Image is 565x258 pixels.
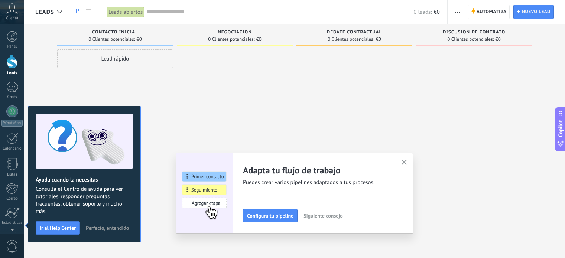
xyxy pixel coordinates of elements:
span: Cuenta [6,16,18,21]
span: Perfecto, entendido [86,225,129,231]
span: 0 Clientes potenciales: [328,37,374,42]
span: €0 [137,37,142,42]
div: Listas [1,172,23,177]
span: 0 Clientes potenciales: [447,37,494,42]
a: Nuevo lead [513,5,554,19]
div: Panel [1,44,23,49]
span: Consulta el Centro de ayuda para ver tutoriales, responder preguntas frecuentes, obtener soporte ... [36,186,133,215]
button: Siguiente consejo [300,210,346,221]
button: Configura tu pipeline [243,209,298,222]
div: Leads abiertos [107,7,145,17]
span: €0 [434,9,440,16]
button: Ir al Help Center [36,221,80,235]
div: Negociación [181,30,289,36]
span: €0 [256,37,262,42]
button: Más [452,5,463,19]
span: Negociación [218,30,252,35]
div: Discusión de contrato [420,30,528,36]
span: 0 Clientes potenciales: [208,37,254,42]
div: WhatsApp [1,120,23,127]
span: Ir al Help Center [40,225,76,231]
button: Perfecto, entendido [82,222,132,233]
a: Leads [70,5,82,19]
div: Leads [1,71,23,76]
div: Debate contractual [300,30,409,36]
span: Automatiza [477,5,507,19]
span: Contacto inicial [92,30,138,35]
span: Discusión de contrato [443,30,505,35]
span: Siguiente consejo [303,213,342,218]
div: Lead rápido [57,49,173,68]
span: 0 leads: [413,9,432,16]
span: €0 [376,37,381,42]
span: Puedes crear varios pipelines adaptados a tus procesos. [243,179,392,186]
div: Chats [1,95,23,99]
div: Contacto inicial [61,30,169,36]
span: Leads [35,9,54,16]
div: Calendario [1,146,23,151]
a: Automatiza [468,5,510,19]
span: Configura tu pipeline [247,213,293,218]
a: Lista [82,5,95,19]
span: Copilot [557,120,564,137]
span: 0 Clientes potenciales: [88,37,135,42]
h2: Ayuda cuando la necesitas [36,176,133,183]
div: Estadísticas [1,221,23,225]
span: €0 [496,37,501,42]
span: Nuevo lead [522,5,551,19]
h2: Adapta tu flujo de trabajo [243,164,392,176]
span: Debate contractual [327,30,382,35]
div: Correo [1,196,23,201]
